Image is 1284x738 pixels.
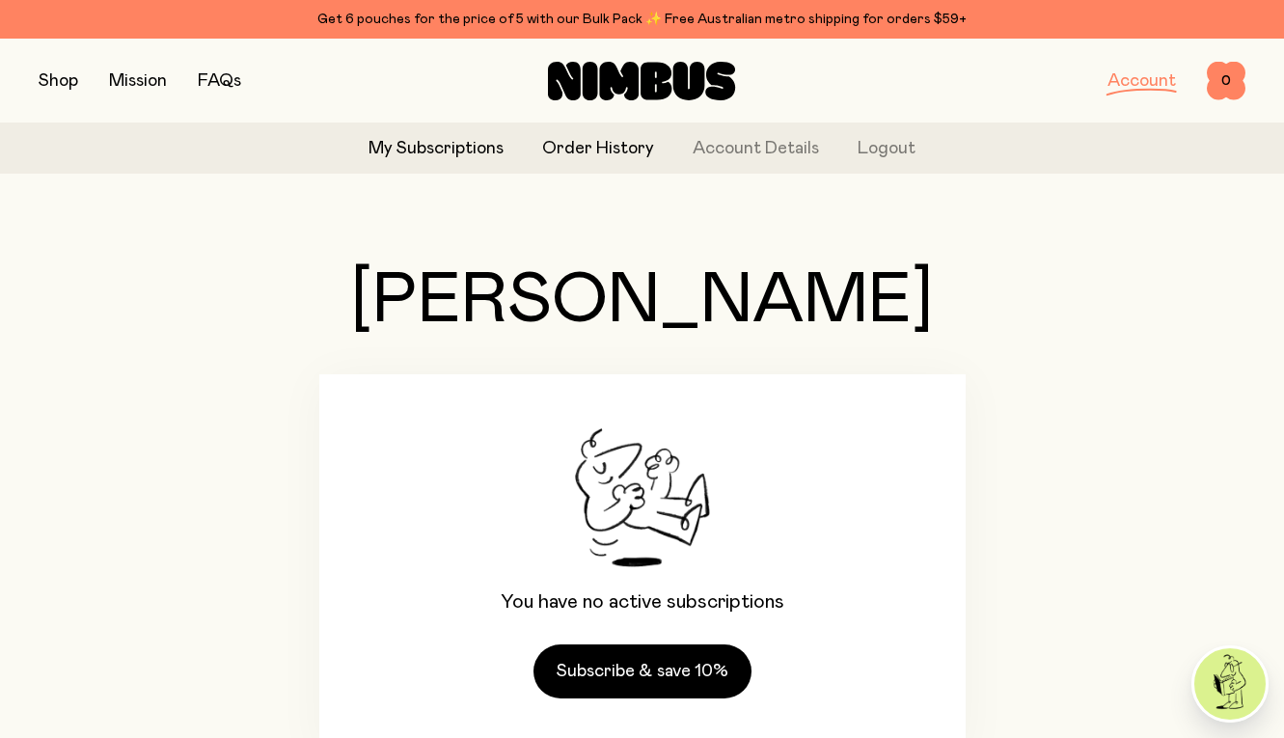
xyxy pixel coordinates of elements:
div: Get 6 pouches for the price of 5 with our Bulk Pack ✨ Free Australian metro shipping for orders $59+ [39,8,1245,31]
button: Logout [858,136,915,162]
a: Order History [542,136,654,162]
p: You have no active subscriptions [501,590,784,614]
img: agent [1194,648,1266,720]
button: 0 [1207,62,1245,100]
a: My Subscriptions [369,136,504,162]
a: FAQs [198,72,241,90]
a: Mission [109,72,167,90]
a: Account [1107,72,1176,90]
a: Subscribe & save 10% [533,644,751,698]
h1: [PERSON_NAME] [319,266,966,336]
a: Account Details [693,136,819,162]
